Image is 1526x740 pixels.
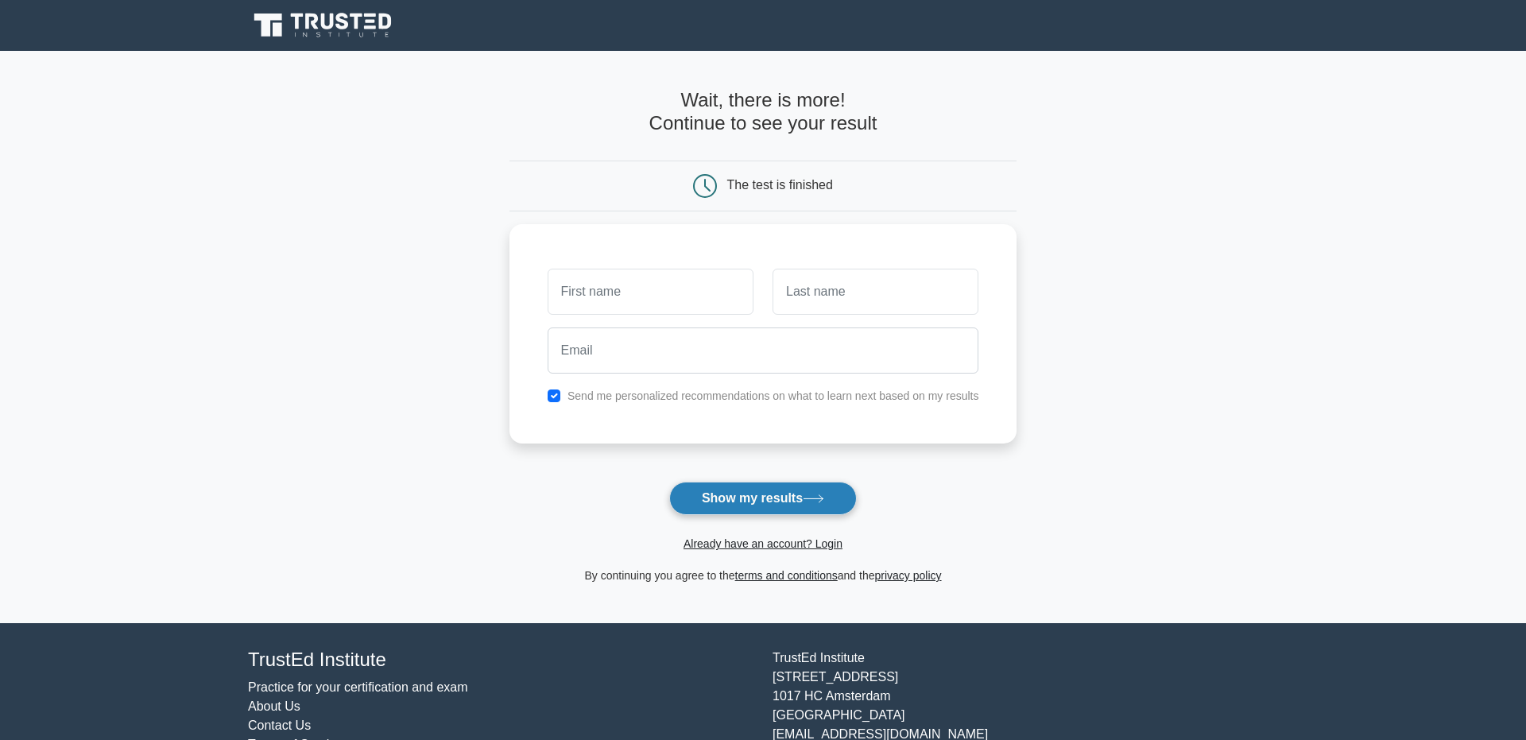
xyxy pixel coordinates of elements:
[875,569,942,582] a: privacy policy
[684,537,842,550] a: Already have an account? Login
[567,389,979,402] label: Send me personalized recommendations on what to learn next based on my results
[735,569,838,582] a: terms and conditions
[248,699,300,713] a: About Us
[248,680,468,694] a: Practice for your certification and exam
[509,89,1017,135] h4: Wait, there is more! Continue to see your result
[500,566,1027,585] div: By continuing you agree to the and the
[773,269,978,315] input: Last name
[669,482,857,515] button: Show my results
[248,649,753,672] h4: TrustEd Institute
[727,178,833,192] div: The test is finished
[548,269,753,315] input: First name
[548,327,979,374] input: Email
[248,719,311,732] a: Contact Us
